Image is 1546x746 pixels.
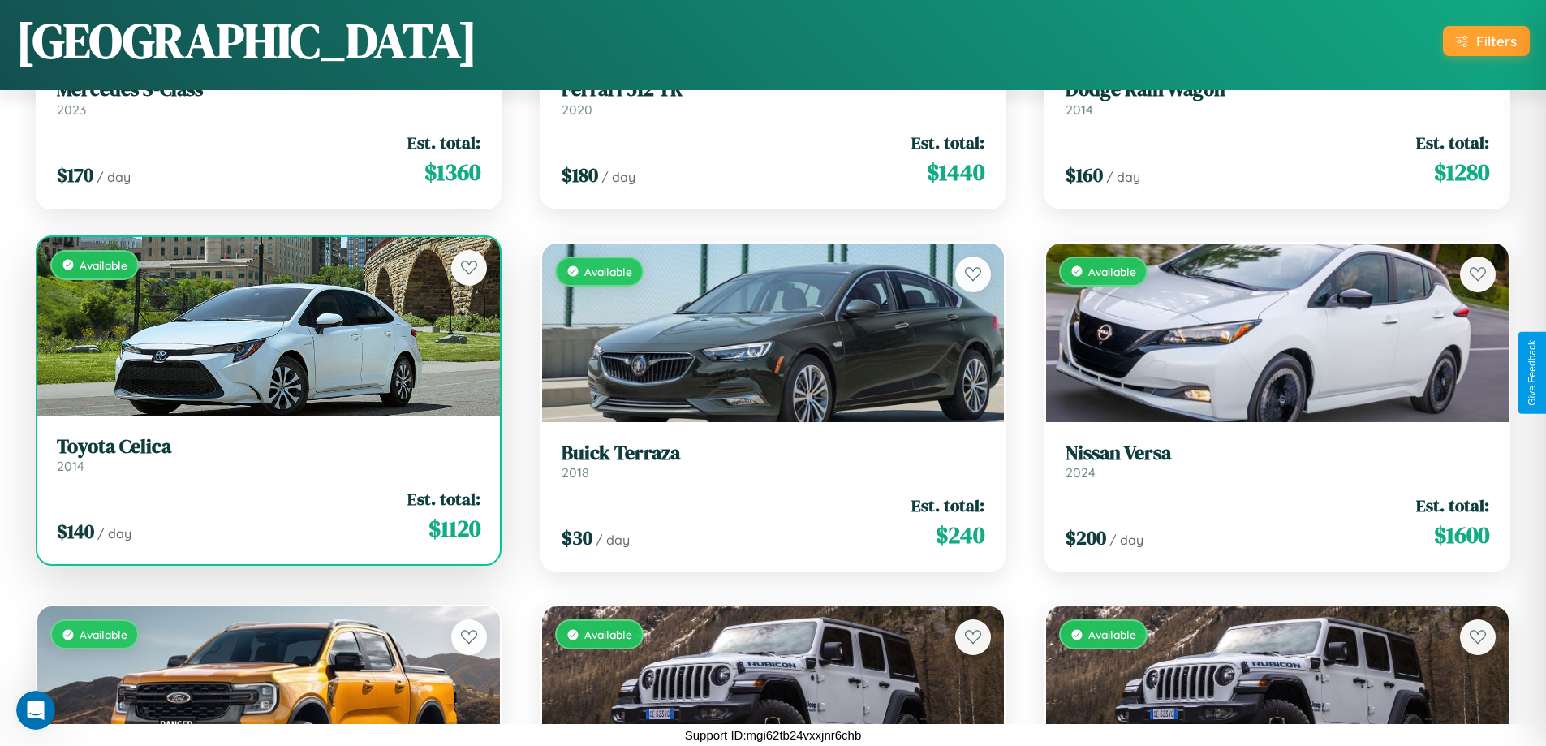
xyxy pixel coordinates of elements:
[685,724,862,746] p: Support ID: mgi62tb24vxxjnr6chb
[16,7,477,74] h1: [GEOGRAPHIC_DATA]
[1066,442,1489,481] a: Nissan Versa2024
[424,156,480,188] span: $ 1360
[596,532,630,548] span: / day
[16,691,55,730] iframe: Intercom live chat
[57,435,480,475] a: Toyota Celica2014
[562,78,985,118] a: Ferrari 512 TR2020
[1443,26,1530,56] button: Filters
[57,101,86,118] span: 2023
[1066,78,1489,101] h3: Dodge Ram Wagon
[428,512,480,545] span: $ 1120
[1434,156,1489,188] span: $ 1280
[562,78,985,101] h3: Ferrari 512 TR
[57,78,480,118] a: Mercedes S-Class2023
[97,169,131,185] span: / day
[927,156,984,188] span: $ 1440
[57,518,94,545] span: $ 140
[584,265,632,278] span: Available
[1066,101,1093,118] span: 2014
[1109,532,1143,548] span: / day
[562,101,592,118] span: 2020
[584,627,632,641] span: Available
[80,627,127,641] span: Available
[57,435,480,459] h3: Toyota Celica
[562,464,589,481] span: 2018
[911,131,984,154] span: Est. total:
[1066,78,1489,118] a: Dodge Ram Wagon2014
[911,494,984,517] span: Est. total:
[57,458,84,474] span: 2014
[601,169,635,185] span: / day
[1088,627,1136,641] span: Available
[1527,340,1538,406] div: Give Feedback
[936,519,984,551] span: $ 240
[1476,32,1517,50] div: Filters
[80,258,127,272] span: Available
[1106,169,1140,185] span: / day
[562,442,985,465] h3: Buick Terraza
[57,162,93,188] span: $ 170
[57,78,480,101] h3: Mercedes S-Class
[1066,162,1103,188] span: $ 160
[562,442,985,481] a: Buick Terraza2018
[1066,524,1106,551] span: $ 200
[1066,442,1489,465] h3: Nissan Versa
[1434,519,1489,551] span: $ 1600
[1088,265,1136,278] span: Available
[1416,131,1489,154] span: Est. total:
[1066,464,1096,481] span: 2024
[407,131,480,154] span: Est. total:
[1416,494,1489,517] span: Est. total:
[562,524,592,551] span: $ 30
[562,162,598,188] span: $ 180
[97,525,131,541] span: / day
[407,487,480,511] span: Est. total:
